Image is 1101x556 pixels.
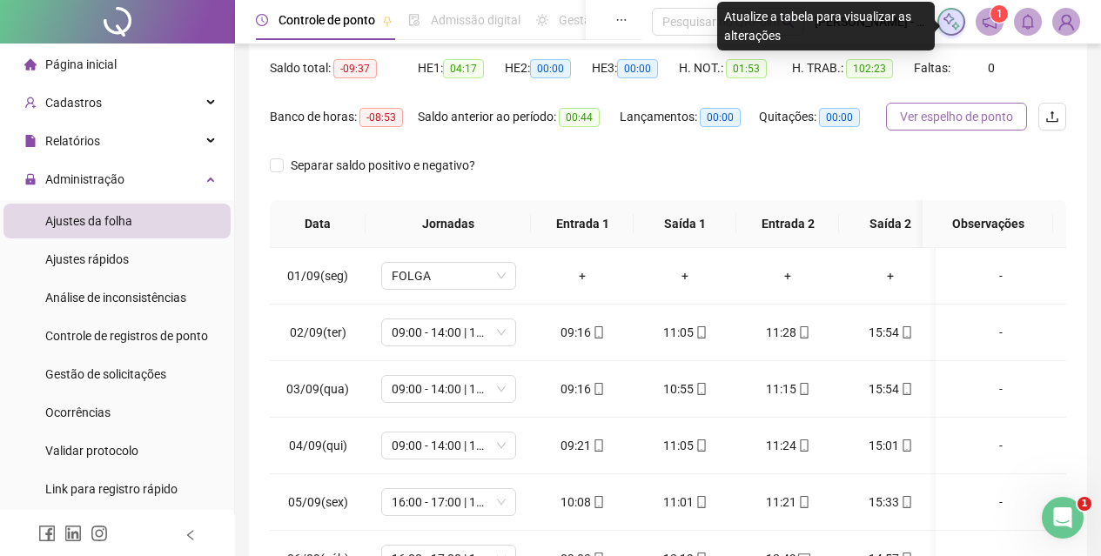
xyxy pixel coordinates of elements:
span: FOLGA [392,263,506,289]
span: Ajustes rápidos [45,252,129,266]
span: 01:53 [726,59,767,78]
span: upload [1045,110,1059,124]
div: 09:21 [545,436,620,455]
div: Saldo anterior ao período: [418,107,620,127]
div: - [950,323,1052,342]
span: 05/09(sex) [288,495,348,509]
div: + [853,266,928,285]
span: mobile [899,326,913,338]
span: Análise de inconsistências [45,291,186,305]
span: ellipsis [615,14,628,26]
span: Controle de ponto [279,13,375,27]
span: mobile [899,383,913,395]
span: file [24,135,37,147]
span: mobile [694,439,708,452]
div: H. TRAB.: [792,58,914,78]
span: Relatórios [45,134,100,148]
div: 11:24 [750,436,825,455]
div: Saldo total: [270,58,418,78]
th: Entrada 1 [531,200,634,248]
th: Entrada 2 [736,200,839,248]
span: 04:17 [443,59,484,78]
img: 88819 [1053,9,1079,35]
span: Cadastros [45,96,102,110]
div: 15:54 [853,323,928,342]
span: Ver espelho de ponto [900,107,1013,126]
span: 0 [988,61,995,75]
span: Ajustes da folha [45,214,132,228]
div: 11:05 [648,436,722,455]
span: 09:00 - 14:00 | 14:30 - 16:30 [392,319,506,345]
span: 00:00 [617,59,658,78]
span: mobile [899,439,913,452]
span: mobile [796,439,810,452]
span: Administração [45,172,124,186]
span: pushpin [382,16,393,26]
span: left [185,529,197,541]
span: mobile [796,496,810,508]
span: mobile [694,326,708,338]
span: mobile [591,439,605,452]
span: linkedin [64,525,82,542]
iframe: Intercom live chat [1042,497,1084,539]
span: 16:00 - 17:00 | 17:30 - 23:30 [392,489,506,515]
span: Separar saldo positivo e negativo? [284,156,482,175]
div: 11:05 [648,323,722,342]
span: mobile [591,326,605,338]
sup: 1 [990,5,1008,23]
div: 10:08 [545,492,620,512]
span: lock [24,173,37,185]
span: home [24,58,37,70]
span: 01/09(seg) [287,269,348,283]
span: Controle de registros de ponto [45,329,208,343]
th: Observações [923,200,1053,248]
div: 15:33 [853,492,928,512]
span: 00:00 [530,59,571,78]
div: HE 1: [418,58,505,78]
div: 09:16 [545,379,620,399]
div: Lançamentos: [620,107,759,127]
th: Data [270,200,366,248]
span: mobile [591,496,605,508]
span: bell [1020,14,1036,30]
span: notification [982,14,997,30]
div: - [950,436,1052,455]
span: user-add [24,97,37,109]
span: mobile [796,326,810,338]
div: Atualize a tabela para visualizar as alterações [717,2,935,50]
span: facebook [38,525,56,542]
div: 11:15 [750,379,825,399]
div: - [950,379,1052,399]
div: HE 2: [505,58,592,78]
div: Quitações: [759,107,881,127]
div: HE 3: [592,58,679,78]
span: 00:44 [559,108,600,127]
div: Banco de horas: [270,107,418,127]
th: Saída 1 [634,200,736,248]
span: Link para registro rápido [45,482,178,496]
span: 1 [1078,497,1091,511]
span: Gestão de férias [559,13,647,27]
span: Validar protocolo [45,444,138,458]
img: sparkle-icon.fc2bf0ac1784a2077858766a79e2daf3.svg [942,12,961,31]
span: 09:00 - 14:00 | 14:30 - 16:30 [392,376,506,402]
span: mobile [796,383,810,395]
span: 03/09(qua) [286,382,349,396]
th: Jornadas [366,200,531,248]
div: - [950,492,1052,512]
span: 02/09(ter) [290,325,346,339]
button: Ver espelho de ponto [886,103,1027,131]
div: - [950,266,1052,285]
span: 00:00 [819,108,860,127]
div: 09:16 [545,323,620,342]
div: + [545,266,620,285]
span: 102:23 [846,59,893,78]
div: H. NOT.: [679,58,792,78]
span: Admissão digital [431,13,520,27]
span: instagram [91,525,108,542]
span: Observações [937,214,1039,233]
span: 04/09(qui) [289,439,347,452]
span: mobile [899,496,913,508]
span: clock-circle [256,14,268,26]
div: 11:28 [750,323,825,342]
